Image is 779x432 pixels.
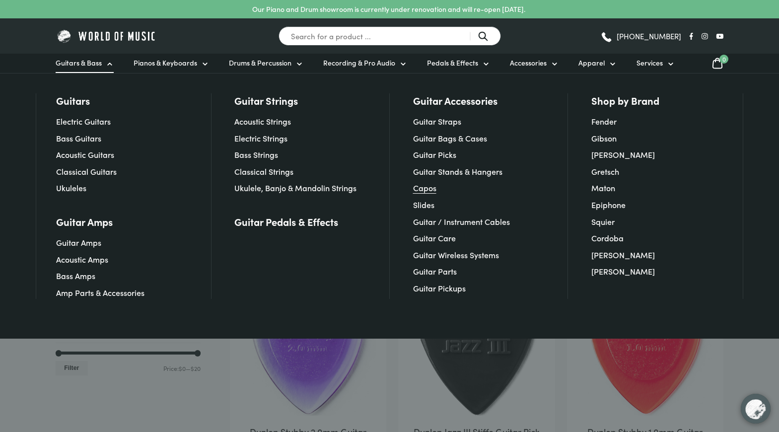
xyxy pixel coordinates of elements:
span: Apparel [578,58,605,68]
img: World of Music [56,28,157,44]
a: Guitar Wireless Systems [413,249,499,260]
a: Bass Amps [56,270,95,281]
a: Classical Strings [234,166,293,177]
a: Maton [591,182,615,193]
a: Guitar Amps [56,237,101,248]
p: Our Piano and Drum showroom is currently under renovation and will re-open [DATE]. [252,4,525,14]
a: Bass Strings [234,149,278,160]
a: Amp Parts & Accessories [56,287,144,298]
a: Guitar Picks [413,149,456,160]
a: Epiphone [591,199,626,210]
a: Electric Guitars [56,116,111,127]
a: Guitar Accessories [413,93,497,107]
a: Acoustic Amps [56,254,108,265]
a: Cordoba [591,232,624,243]
iframe: Chat with our support team [734,387,779,432]
a: Squier [591,216,615,227]
a: [PERSON_NAME] [591,149,655,160]
a: Acoustic Guitars [56,149,114,160]
a: Guitar Stands & Hangers [413,166,502,177]
span: Pedals & Effects [427,58,478,68]
span: Guitars & Bass [56,58,102,68]
span: 0 [719,55,728,64]
a: Guitar Strings [234,93,298,107]
a: Ukulele, Banjo & Mandolin Strings [234,182,356,193]
a: Electric Strings [234,133,287,144]
a: Classical Guitars [56,166,117,177]
a: Guitar Care [413,232,456,243]
a: Guitar Bags & Cases [413,133,487,144]
a: Acoustic Strings [234,116,291,127]
span: Services [637,58,663,68]
a: Slides [413,199,434,210]
a: Guitar Pickups [413,283,466,293]
a: Capos [413,182,436,193]
a: [PERSON_NAME] [591,249,655,260]
span: [PHONE_NUMBER] [617,32,681,40]
a: Bass Guitars [56,133,101,144]
span: Accessories [510,58,547,68]
a: [PERSON_NAME] [591,266,655,277]
a: Gretsch [591,166,619,177]
a: Guitar Pedals & Effects [234,215,338,228]
a: Ukuleles [56,182,86,193]
a: Guitars [56,93,90,107]
a: [PHONE_NUMBER] [600,29,681,44]
a: Guitar Amps [56,215,113,228]
span: Drums & Percussion [229,58,291,68]
a: Guitar Parts [413,266,457,277]
a: Guitar / Instrument Cables [413,216,510,227]
a: Shop by Brand [591,93,659,107]
span: Pianos & Keyboards [134,58,197,68]
span: Recording & Pro Audio [323,58,395,68]
a: Fender [591,116,617,127]
a: Gibson [591,133,617,144]
a: Guitar Straps [413,116,461,127]
input: Search for a product ... [279,26,501,46]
